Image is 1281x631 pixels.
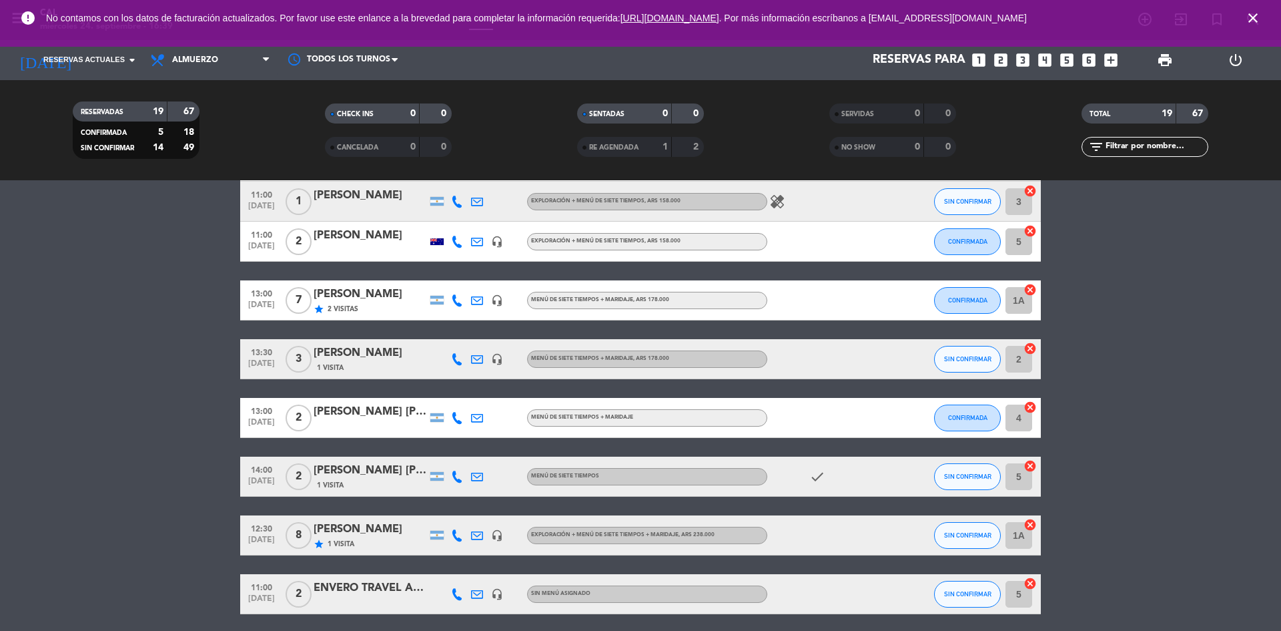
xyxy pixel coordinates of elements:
[531,415,633,420] span: Menú de siete tiempos + Maridaje
[172,55,218,65] span: Almuerzo
[944,355,991,363] span: SIN CONFIRMAR
[934,228,1001,255] button: CONFIRMADA
[809,469,825,485] i: check
[245,418,278,433] span: [DATE]
[663,142,668,152] strong: 1
[245,202,278,217] span: [DATE]
[1036,51,1053,69] i: looks_4
[934,287,1001,314] button: CONFIRMADA
[286,228,312,255] span: 2
[286,346,312,373] span: 3
[183,128,197,137] strong: 18
[286,287,312,314] span: 7
[81,109,123,116] span: RESERVADAS
[934,581,1001,608] button: SIN CONFIRMAR
[441,142,449,152] strong: 0
[934,463,1001,490] button: SIN CONFIRMAR
[945,142,953,152] strong: 0
[589,144,638,151] span: RE AGENDADA
[43,54,125,66] span: Reservas actuales
[245,579,278,594] span: 11:00
[441,109,449,118] strong: 0
[491,353,503,365] i: headset_mic
[531,473,599,479] span: Menú de siete tiempos
[531,198,681,204] span: ⁠Exploración + Menú de siete tiempos
[693,142,701,152] strong: 2
[286,463,312,490] span: 2
[286,522,312,549] span: 8
[633,356,669,361] span: , ARS 178.000
[1023,342,1037,355] i: cancel
[245,461,278,477] span: 14:00
[81,130,127,136] span: CONFIRMADA
[1023,577,1037,590] i: cancel
[915,142,920,152] strong: 0
[314,521,427,538] div: [PERSON_NAME]
[531,591,590,596] span: Sin menú asignado
[286,581,312,608] span: 2
[1104,140,1208,154] input: Filtrar por nombre...
[245,285,278,300] span: 13:00
[948,238,987,245] span: CONFIRMADA
[719,13,1027,23] a: . Por más información escríbanos a [EMAIL_ADDRESS][DOMAIN_NAME]
[915,109,920,118] strong: 0
[491,588,503,600] i: headset_mic
[245,226,278,242] span: 11:00
[158,128,163,137] strong: 5
[1023,518,1037,532] i: cancel
[873,53,965,67] span: Reservas para
[944,532,991,539] span: SIN CONFIRMAR
[1023,459,1037,473] i: cancel
[531,297,669,302] span: Menú de siete tiempos + Maridaje
[769,194,785,210] i: healing
[314,286,427,303] div: [PERSON_NAME]
[286,405,312,431] span: 2
[10,45,81,75] i: [DATE]
[1162,109,1172,118] strong: 19
[153,107,163,116] strong: 19
[589,111,624,118] span: SENTADAS
[183,107,197,116] strong: 67
[337,144,378,151] span: CANCELADA
[1023,184,1037,198] i: cancel
[491,294,503,306] i: headset_mic
[491,530,503,542] i: headset_mic
[944,198,991,205] span: SIN CONFIRMAR
[944,590,991,598] span: SIN CONFIRMAR
[531,238,681,244] span: ⁠Exploración + Menú de siete tiempos
[948,296,987,304] span: CONFIRMADA
[992,51,1009,69] i: looks_two
[645,238,681,244] span: , ARS 158.000
[317,363,344,373] span: 1 Visita
[1080,51,1098,69] i: looks_6
[663,109,668,118] strong: 0
[1245,10,1261,26] i: close
[328,304,358,314] span: 2 Visitas
[245,300,278,316] span: [DATE]
[314,345,427,362] div: [PERSON_NAME]
[491,236,503,248] i: headset_mic
[81,145,134,152] span: SIN CONFIRMAR
[1058,51,1076,69] i: looks_5
[245,477,278,492] span: [DATE]
[314,539,324,550] i: star
[314,187,427,204] div: [PERSON_NAME]
[693,109,701,118] strong: 0
[948,414,987,421] span: CONFIRMADA
[1228,52,1244,68] i: power_settings_new
[531,532,715,538] span: Exploración + Menú de siete tiempos + Maridaje
[945,109,953,118] strong: 0
[46,13,1027,23] span: No contamos con los datos de facturación actualizados. Por favor use este enlance a la brevedad p...
[410,109,416,118] strong: 0
[314,304,324,314] i: star
[1200,40,1271,80] div: LOG OUT
[183,143,197,152] strong: 49
[1090,111,1110,118] span: TOTAL
[841,144,875,151] span: NO SHOW
[245,242,278,257] span: [DATE]
[286,188,312,215] span: 1
[245,594,278,610] span: [DATE]
[1014,51,1031,69] i: looks_3
[410,142,416,152] strong: 0
[314,580,427,597] div: ENVERO TRAVEL AGENCIA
